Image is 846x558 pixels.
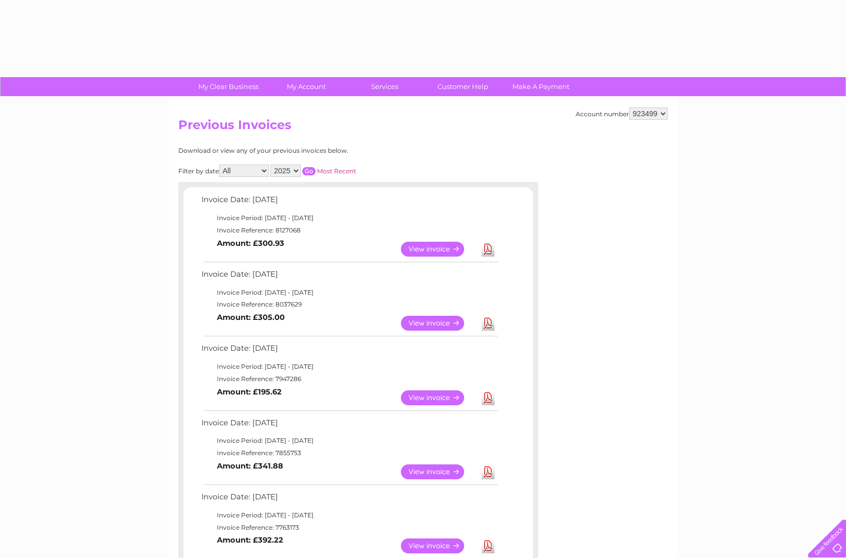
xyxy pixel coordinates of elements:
[217,313,285,322] b: Amount: £305.00
[482,390,494,405] a: Download
[264,77,349,96] a: My Account
[499,77,583,96] a: Make A Payment
[199,224,500,237] td: Invoice Reference: 8127068
[199,298,500,311] td: Invoice Reference: 8037629
[199,286,500,299] td: Invoice Period: [DATE] - [DATE]
[482,538,494,553] a: Download
[186,77,271,96] a: My Clear Business
[401,316,476,331] a: View
[199,509,500,521] td: Invoice Period: [DATE] - [DATE]
[199,447,500,459] td: Invoice Reference: 7855753
[217,387,282,397] b: Amount: £195.62
[576,107,668,120] div: Account number
[178,147,448,154] div: Download or view any of your previous invoices below.
[217,461,283,471] b: Amount: £341.88
[482,464,494,479] a: Download
[199,341,500,361] td: Invoice Date: [DATE]
[401,538,476,553] a: View
[199,373,500,385] td: Invoice Reference: 7947286
[401,464,476,479] a: View
[217,239,284,248] b: Amount: £300.93
[199,416,500,435] td: Invoice Date: [DATE]
[199,212,500,224] td: Invoice Period: [DATE] - [DATE]
[342,77,427,96] a: Services
[199,193,500,212] td: Invoice Date: [DATE]
[199,490,500,509] td: Invoice Date: [DATE]
[420,77,505,96] a: Customer Help
[199,361,500,373] td: Invoice Period: [DATE] - [DATE]
[482,242,494,257] a: Download
[317,167,356,175] a: Most Recent
[217,535,283,545] b: Amount: £392.22
[178,118,668,137] h2: Previous Invoices
[401,390,476,405] a: View
[199,521,500,534] td: Invoice Reference: 7763173
[401,242,476,257] a: View
[482,316,494,331] a: Download
[199,435,500,447] td: Invoice Period: [DATE] - [DATE]
[199,267,500,286] td: Invoice Date: [DATE]
[178,165,448,177] div: Filter by date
